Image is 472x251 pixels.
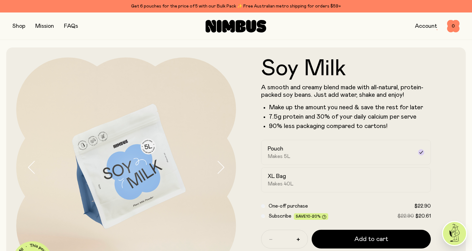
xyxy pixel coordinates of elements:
[268,181,294,187] span: Makes 40L
[414,204,431,209] span: $22.90
[447,20,460,32] button: 0
[296,214,326,219] span: Save
[269,113,431,121] li: 7.5g protein and 30% of your daily calcium per serve
[354,235,388,244] span: Add to cart
[306,214,321,218] span: 10-20%
[269,214,291,219] span: Subscribe
[269,122,431,130] p: 90% less packaging compared to cartons!
[312,230,431,249] button: Add to cart
[397,214,414,219] span: $22.90
[415,214,431,219] span: $20.61
[35,23,54,29] a: Mission
[269,204,308,209] span: One-off purchase
[415,23,437,29] a: Account
[443,222,466,245] img: agent
[269,104,431,111] li: Make up the amount you need & save the rest for later
[268,145,283,153] h2: Pouch
[261,84,431,99] p: A smooth and creamy blend made with all-natural, protein-packed soy beans. Just add water, shake ...
[268,153,290,160] span: Makes 5L
[268,173,286,180] h2: XL Bag
[12,2,460,10] div: Get 6 pouches for the price of 5 with our Bulk Pack ✨ Free Australian metro shipping for orders $59+
[261,57,431,80] h1: Soy Milk
[64,23,78,29] a: FAQs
